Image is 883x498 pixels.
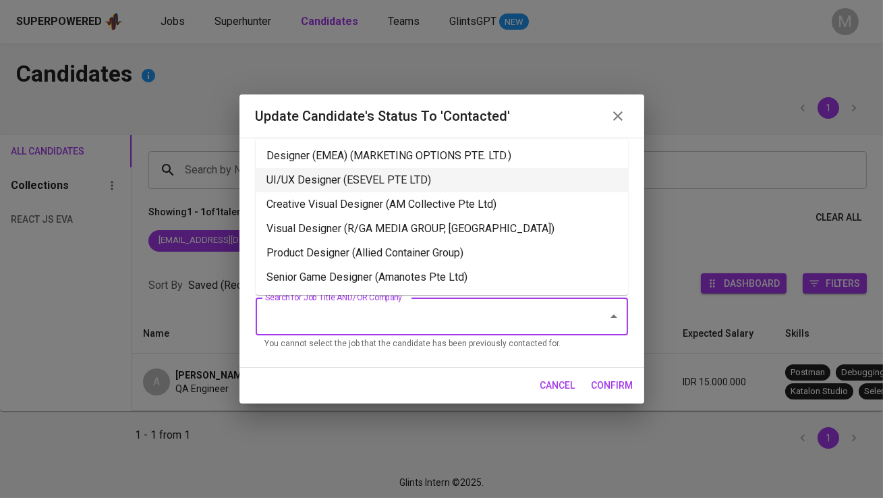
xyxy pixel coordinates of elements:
p: You cannot select the job that the candidate has been previously contacted for. [265,337,619,351]
button: Close [604,307,623,326]
h6: Update Candidate's Status to 'Contacted' [256,105,511,127]
li: Visual Designer (R/GA MEDIA GROUP, [GEOGRAPHIC_DATA]) [256,217,628,241]
li: UI/UX Designer (ESEVEL PTE LTD) [256,168,628,192]
li: Designer (EMEA) (MARKETING OPTIONS PTE. LTD.) [256,144,628,168]
li: Creative Visual Designer (AM Collective Pte Ltd) [256,192,628,217]
span: cancel [540,377,575,394]
button: confirm [586,373,639,398]
li: Senior Game Designer (Amanotes Pte Ltd) [256,265,628,289]
span: confirm [592,377,633,394]
button: cancel [535,373,581,398]
li: Product Designer (Allied Container Group) [256,241,628,265]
